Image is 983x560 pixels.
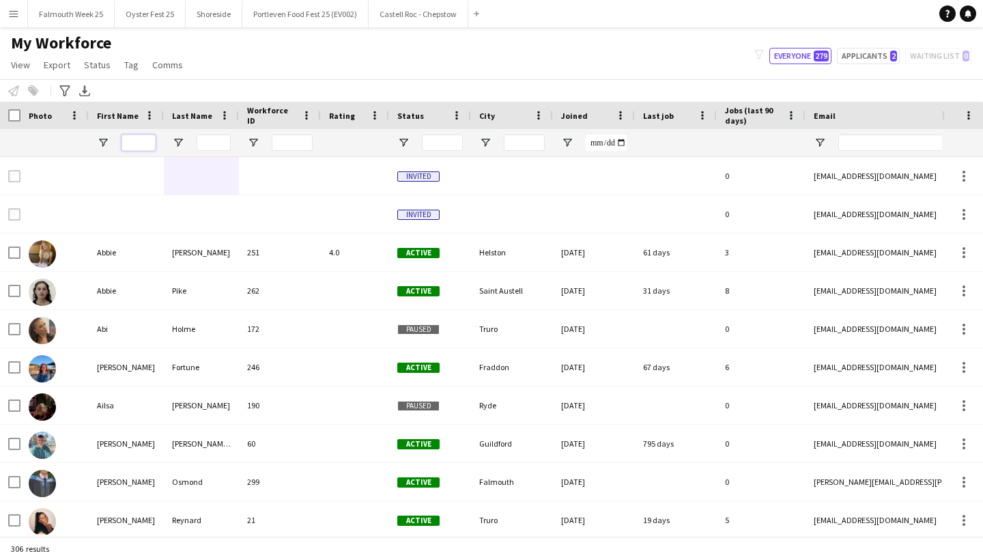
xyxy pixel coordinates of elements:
[89,234,164,271] div: Abbie
[29,508,56,535] img: Alex Reynard
[57,83,73,99] app-action-btn: Advanced filters
[247,105,296,126] span: Workforce ID
[471,425,553,462] div: Guildford
[553,463,635,501] div: [DATE]
[29,432,56,459] img: Alec Lloyd-Seed
[717,348,806,386] div: 6
[239,310,321,348] div: 172
[172,137,184,149] button: Open Filter Menu
[115,1,186,27] button: Oyster Fest 25
[397,171,440,182] span: Invited
[397,477,440,488] span: Active
[89,501,164,539] div: [PERSON_NAME]
[369,1,468,27] button: Castell Roc - Chepstow
[471,348,553,386] div: Fraddon
[89,387,164,424] div: Ailsa
[164,463,239,501] div: Osmond
[837,48,900,64] button: Applicants2
[44,59,70,71] span: Export
[5,56,35,74] a: View
[635,348,717,386] div: 67 days
[635,272,717,309] div: 31 days
[247,137,259,149] button: Open Filter Menu
[147,56,188,74] a: Comms
[164,501,239,539] div: Reynard
[197,135,231,151] input: Last Name Filter Input
[97,111,139,121] span: First Name
[717,272,806,309] div: 8
[28,1,115,27] button: Falmouth Week 25
[643,111,674,121] span: Last job
[8,208,20,221] input: Row Selection is disabled for this row (unchecked)
[814,137,826,149] button: Open Filter Menu
[717,234,806,271] div: 3
[11,33,111,53] span: My Workforce
[397,210,440,220] span: Invited
[586,135,627,151] input: Joined Filter Input
[122,135,156,151] input: First Name Filter Input
[890,51,897,61] span: 2
[239,234,321,271] div: 251
[397,324,440,335] span: Paused
[635,501,717,539] div: 19 days
[89,348,164,386] div: [PERSON_NAME]
[397,363,440,373] span: Active
[84,59,111,71] span: Status
[471,234,553,271] div: Helston
[164,234,239,271] div: [PERSON_NAME]
[471,272,553,309] div: Saint Austell
[164,348,239,386] div: Fortune
[471,463,553,501] div: Falmouth
[239,425,321,462] div: 60
[717,310,806,348] div: 0
[561,137,573,149] button: Open Filter Menu
[29,111,52,121] span: Photo
[553,272,635,309] div: [DATE]
[717,425,806,462] div: 0
[397,137,410,149] button: Open Filter Menu
[119,56,144,74] a: Tag
[89,425,164,462] div: [PERSON_NAME]
[717,501,806,539] div: 5
[79,56,116,74] a: Status
[38,56,76,74] a: Export
[504,135,545,151] input: City Filter Input
[239,501,321,539] div: 21
[471,387,553,424] div: Ryde
[635,425,717,462] div: 795 days
[97,137,109,149] button: Open Filter Menu
[397,439,440,449] span: Active
[29,470,56,497] img: Alex Osmond
[242,1,369,27] button: Portleven Food Fest 25 (EV002)
[553,501,635,539] div: [DATE]
[717,463,806,501] div: 0
[717,195,806,233] div: 0
[321,234,389,271] div: 4.0
[553,310,635,348] div: [DATE]
[272,135,313,151] input: Workforce ID Filter Input
[239,348,321,386] div: 246
[814,111,836,121] span: Email
[553,348,635,386] div: [DATE]
[29,393,56,421] img: Ailsa Nuttall
[8,170,20,182] input: Row Selection is disabled for this row (unchecked)
[635,234,717,271] div: 61 days
[239,272,321,309] div: 262
[397,516,440,526] span: Active
[164,272,239,309] div: Pike
[397,401,440,411] span: Paused
[717,387,806,424] div: 0
[164,425,239,462] div: [PERSON_NAME]-Seed
[11,59,30,71] span: View
[239,463,321,501] div: 299
[29,317,56,344] img: Abi Holme
[239,387,321,424] div: 190
[29,355,56,382] img: Abigail Fortune
[89,310,164,348] div: Abi
[186,1,242,27] button: Shoreside
[172,111,212,121] span: Last Name
[397,286,440,296] span: Active
[29,240,56,268] img: Abbie Naylor
[717,157,806,195] div: 0
[89,463,164,501] div: [PERSON_NAME]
